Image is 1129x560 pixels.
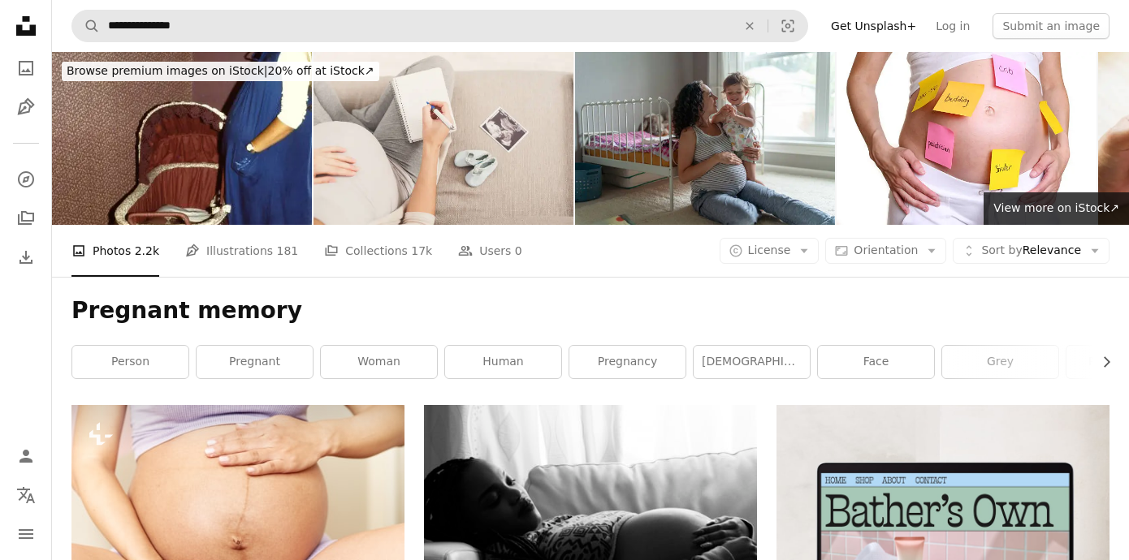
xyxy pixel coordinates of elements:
[67,64,267,77] span: Browse premium images on iStock |
[993,13,1110,39] button: Submit an image
[10,163,42,196] a: Explore
[72,346,188,378] a: person
[569,346,686,378] a: pregnancy
[10,202,42,235] a: Collections
[926,13,980,39] a: Log in
[10,52,42,84] a: Photos
[411,242,432,260] span: 17k
[314,52,573,225] img: Pregnant woman writing names for her baby
[324,225,432,277] a: Collections 17k
[185,225,298,277] a: Illustrations 181
[197,346,313,378] a: pregnant
[67,64,374,77] span: 20% off at iStock ↗
[458,225,522,277] a: Users 0
[993,201,1119,214] span: View more on iStock ↗
[732,11,768,41] button: Clear
[981,243,1081,259] span: Relevance
[515,242,522,260] span: 0
[72,11,100,41] button: Search Unsplash
[10,440,42,472] a: Log in / Sign up
[953,238,1110,264] button: Sort byRelevance
[942,346,1058,378] a: grey
[10,241,42,274] a: Download History
[10,518,42,550] button: Menu
[10,91,42,123] a: Illustrations
[984,192,1129,225] a: View more on iStock↗
[748,243,791,256] span: License
[445,346,561,378] a: human
[694,346,810,378] a: [DEMOGRAPHIC_DATA]
[71,508,404,523] a: a pregnant woman holding her belly in her hands
[575,52,835,225] img: A pregnant ethnic mother and her toddler interacting in the nursery
[71,10,808,42] form: Find visuals sitewide
[821,13,926,39] a: Get Unsplash+
[854,243,918,256] span: Orientation
[277,242,299,260] span: 181
[10,479,42,511] button: Language
[818,346,934,378] a: face
[837,52,1097,225] img: belly with post its
[71,296,1110,325] h1: Pregnant memory
[825,238,946,264] button: Orientation
[1092,346,1110,378] button: scroll list to the right
[720,238,820,264] button: License
[981,243,1022,256] span: Sort by
[768,11,807,41] button: Visual search
[424,502,757,517] a: pregnant woman lying on the sofa
[10,10,42,45] a: Home — Unsplash
[52,52,312,225] img: Young pregnant woman in the seventies
[321,346,437,378] a: woman
[52,52,389,91] a: Browse premium images on iStock|20% off at iStock↗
